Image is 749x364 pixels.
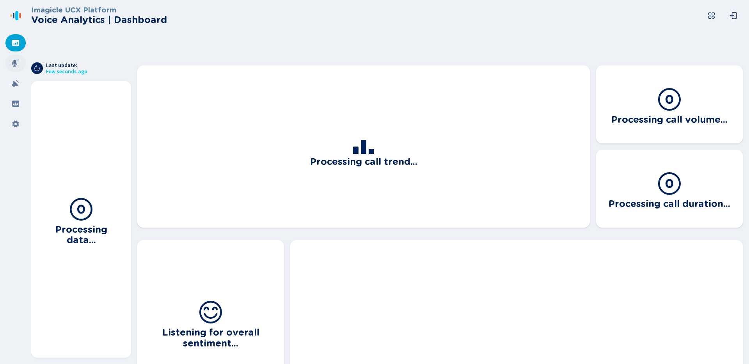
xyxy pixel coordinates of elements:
h3: Processing call duration... [609,196,730,209]
span: Few seconds ago [46,69,87,75]
div: Groups [5,95,26,112]
h3: Processing data... [41,222,122,246]
h3: Listening for overall sentiment... [147,325,275,348]
svg: groups-filled [12,100,20,108]
svg: dashboard-filled [12,39,20,47]
div: Dashboard [5,34,26,51]
h2: Voice Analytics | Dashboard [31,14,167,25]
h3: Processing call volume... [611,112,728,125]
div: Settings [5,115,26,133]
h3: Imagicle UCX Platform [31,6,167,14]
div: Alarms [5,75,26,92]
div: Recordings [5,55,26,72]
span: Last update: [46,62,87,69]
svg: alarm-filled [12,80,20,87]
h3: Processing call trend... [310,154,417,167]
svg: arrow-clockwise [34,65,40,71]
svg: box-arrow-left [729,12,737,19]
svg: mic-fill [12,59,20,67]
